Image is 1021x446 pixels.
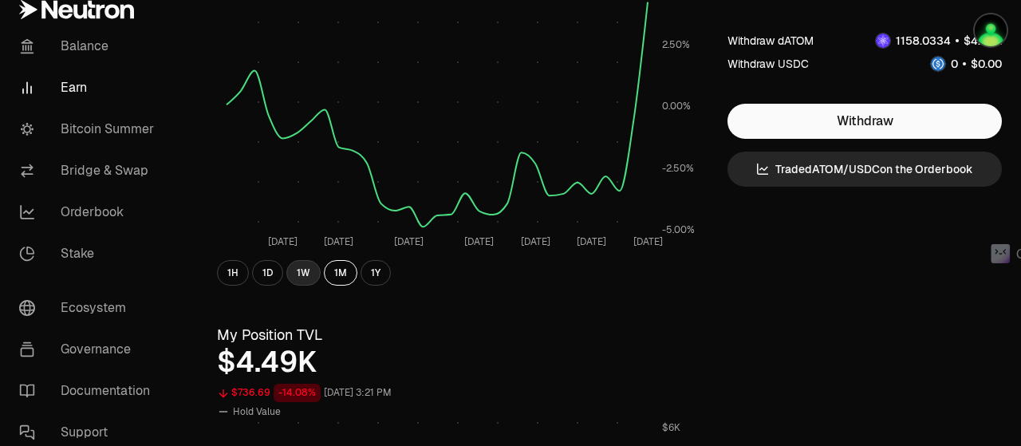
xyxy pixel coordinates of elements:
[217,346,696,378] div: $4.49K
[577,235,606,248] tspan: [DATE]
[662,162,694,175] tspan: -2.50%
[662,223,695,236] tspan: -5.00%
[521,235,550,248] tspan: [DATE]
[975,14,1007,46] img: Kycka wallet
[252,260,283,286] button: 1D
[361,260,391,286] button: 1Y
[6,150,172,191] a: Bridge & Swap
[931,57,945,71] img: USDC Logo
[6,191,172,233] a: Orderbook
[6,370,172,412] a: Documentation
[217,324,696,346] h3: My Position TVL
[324,260,357,286] button: 1M
[268,235,298,248] tspan: [DATE]
[324,384,392,402] div: [DATE] 3:21 PM
[876,34,890,48] img: dATOM Logo
[324,235,353,248] tspan: [DATE]
[727,33,814,49] div: Withdraw dATOM
[6,233,172,274] a: Stake
[464,235,494,248] tspan: [DATE]
[727,152,1002,187] a: TradedATOM/USDCon the Orderbook
[662,38,690,51] tspan: 2.50%
[633,235,663,248] tspan: [DATE]
[286,260,321,286] button: 1W
[6,26,172,67] a: Balance
[6,67,172,109] a: Earn
[217,260,249,286] button: 1H
[394,235,424,248] tspan: [DATE]
[662,421,680,434] tspan: $6K
[231,384,270,402] div: $736.69
[6,329,172,370] a: Governance
[274,384,321,402] div: -14.08%
[6,287,172,329] a: Ecosystem
[727,104,1002,139] button: Withdraw
[6,109,172,150] a: Bitcoin Summer
[662,100,691,112] tspan: 0.00%
[727,56,809,72] div: Withdraw USDC
[233,405,281,418] span: Hold Value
